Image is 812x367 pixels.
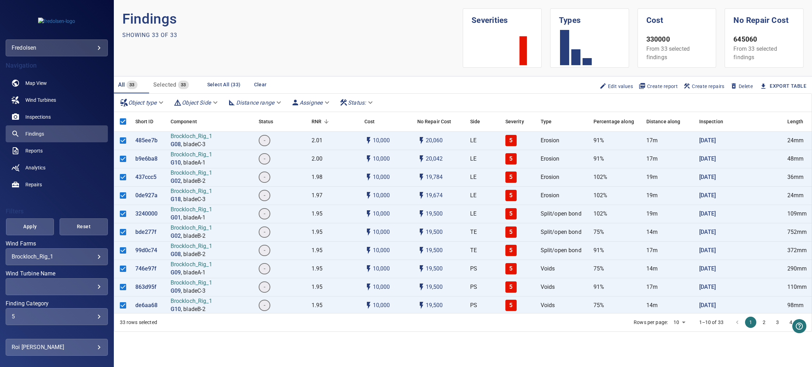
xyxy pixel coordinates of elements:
[259,173,270,181] span: -
[417,265,426,273] svg: Auto impact
[785,317,796,328] button: Go to page 4
[799,317,810,328] button: Go to next page
[135,301,158,310] a: de6aa68
[509,265,512,273] p: 5
[646,9,708,26] h1: Cost
[135,283,157,291] a: 863d95f
[699,228,716,236] p: [DATE]
[541,283,555,291] p: Voids
[373,192,390,200] p: 10,000
[733,35,795,45] p: 645060
[181,141,206,149] p: , bladeC-3
[171,195,181,204] a: G18
[646,265,658,273] p: 14m
[646,137,658,145] p: 17m
[426,192,443,200] p: 19,674
[181,177,206,185] p: , bladeB-2
[730,82,753,90] span: Delete
[683,82,725,90] span: Create repairs
[135,192,158,200] p: 0de927a
[118,81,125,88] span: All
[509,173,512,181] p: 5
[646,283,658,291] p: 17m
[364,155,373,163] svg: Auto cost
[646,45,690,61] span: From 33 selected findings
[699,137,716,145] a: [DATE]
[470,247,477,255] p: TE
[171,297,212,305] p: Brockloch_Rig_1
[6,218,54,235] button: Apply
[509,283,512,291] p: 5
[758,317,770,328] button: Go to page 2
[505,112,524,131] div: Severity
[373,301,390,310] p: 10,000
[373,265,390,273] p: 10,000
[590,112,643,131] div: Percentage along
[135,228,157,236] a: bde277f
[171,250,181,259] a: G08
[259,155,270,163] span: -
[699,173,716,181] a: [DATE]
[6,248,108,265] div: Wind Farms
[733,45,777,61] span: From 33 selected findings
[6,62,108,69] h4: Navigation
[509,247,512,255] p: 5
[472,9,533,26] h1: Severities
[135,265,157,273] a: 746e97f
[559,9,620,26] h1: Types
[787,173,804,181] p: 36mm
[6,208,108,215] h4: Filters
[348,99,366,106] em: Status :
[308,112,361,131] div: RNR
[181,159,206,167] p: , bladeA-1
[373,173,390,181] p: 10,000
[787,301,804,310] p: 98mm
[417,155,426,163] svg: Auto impact
[171,97,222,109] div: Object Side
[696,112,784,131] div: Inspection
[6,108,108,125] a: inspections noActive
[699,247,716,255] p: [DATE]
[312,228,323,236] p: 1.95
[671,317,688,328] div: 10
[6,241,108,247] label: Wind Farms
[6,75,108,92] a: map noActive
[509,228,512,236] p: 5
[6,92,108,108] a: windturbines noActive
[509,192,512,200] p: 5
[541,247,582,255] p: Split/open bond
[171,287,181,295] a: G09
[417,283,426,291] svg: Auto impact
[60,218,107,235] button: Reset
[646,228,658,236] p: 14m
[171,187,212,195] p: Brockloch_Rig_1
[426,301,443,310] p: 19,500
[12,42,102,54] div: fredolsen
[699,283,716,291] p: [DATE]
[787,112,804,131] div: Length
[787,228,807,236] p: 752mm
[127,81,137,89] span: 33
[204,78,244,91] button: Select All (33)
[787,247,807,255] p: 372mm
[171,159,181,167] a: G10
[259,210,270,218] span: -
[537,112,590,131] div: Type
[171,232,181,240] p: G02
[426,247,443,255] p: 19,500
[787,192,804,200] p: 24mm
[364,265,373,273] svg: Auto cost
[25,113,51,120] span: Inspections
[178,81,189,89] span: 33
[312,265,323,273] p: 1.95
[25,164,45,171] span: Analytics
[25,97,56,104] span: Wind Turbines
[470,137,476,145] p: LE
[699,155,716,163] p: [DATE]
[68,222,99,231] span: Reset
[25,181,42,188] span: Repairs
[171,206,212,214] p: Brockloch_Rig_1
